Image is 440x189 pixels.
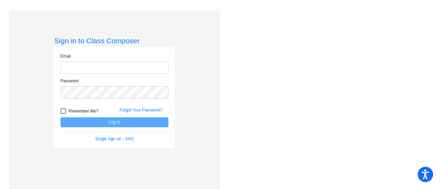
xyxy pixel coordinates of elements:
[60,53,71,59] label: Email
[54,36,175,45] h3: Sign in to Class Composer
[69,107,98,115] span: Remember Me?
[60,78,79,84] label: Password
[120,108,163,113] a: Forgot Your Password?
[95,137,133,141] a: Single sign on - SSO
[60,117,168,127] button: Log In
